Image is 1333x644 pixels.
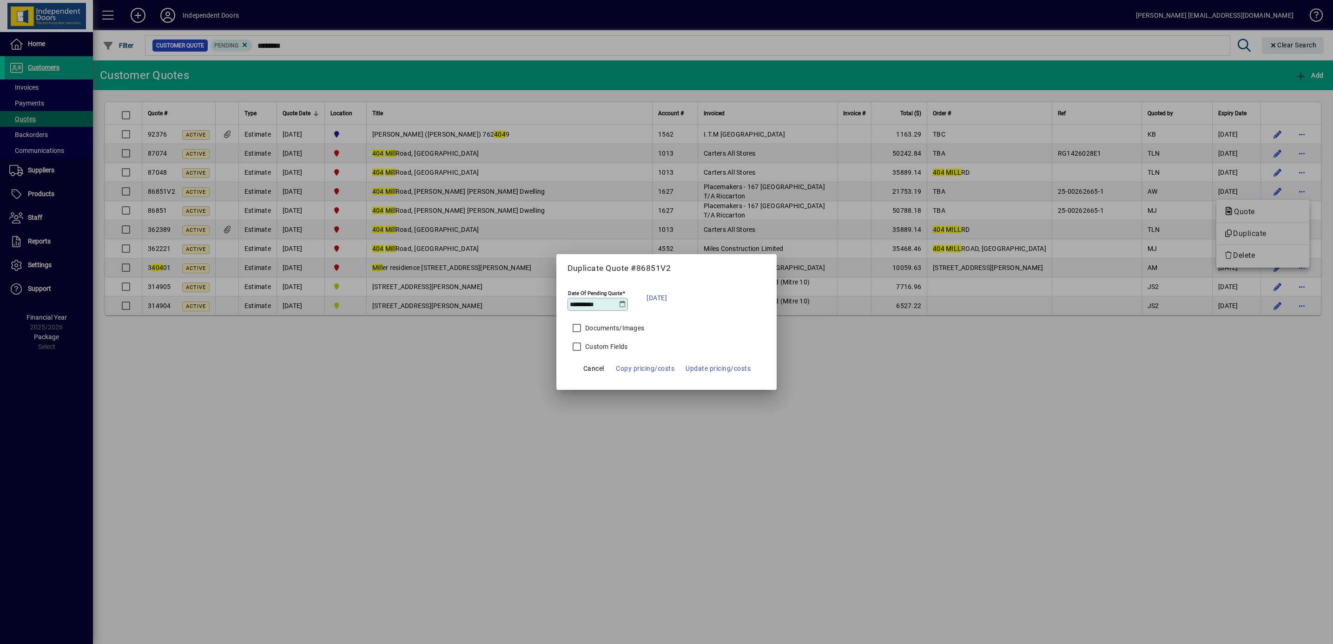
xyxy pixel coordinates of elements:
label: Documents/Images [583,323,644,333]
span: Cancel [583,363,604,374]
h5: Duplicate Quote #86851V2 [568,263,765,273]
button: Copy pricing/costs [612,360,678,377]
span: [DATE] [647,292,667,303]
span: Copy pricing/costs [616,363,674,374]
span: Update pricing/costs [686,363,751,374]
label: Custom Fields [583,342,627,351]
mat-label: Date Of Pending Quote [568,290,622,296]
button: Update pricing/costs [682,360,754,377]
button: [DATE] [642,286,672,309]
button: Cancel [579,360,608,377]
